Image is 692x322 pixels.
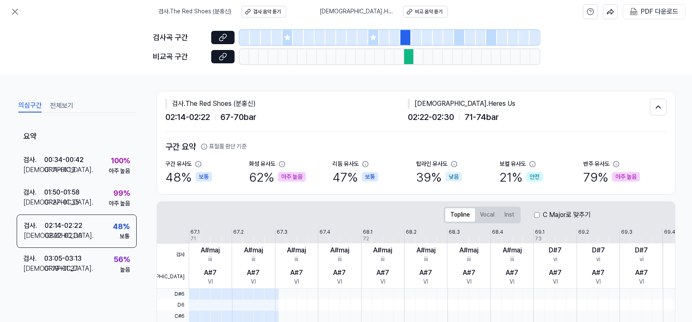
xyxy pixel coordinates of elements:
[195,172,212,182] div: 보통
[44,165,75,175] div: 01:11 - 01:19
[247,268,260,278] div: A#7
[463,268,475,278] div: A#7
[415,8,442,15] div: 비교 음악 듣기
[510,255,514,264] div: iii
[190,229,200,236] div: 67.1
[165,140,667,153] h2: 구간 요약
[592,245,605,255] div: D#7
[330,245,349,255] div: A#maj
[290,268,303,278] div: A#7
[251,278,256,286] div: VI
[153,51,206,63] div: 비교곡 구간
[543,210,591,220] label: C Major로 맞추기
[44,254,82,264] div: 03:05 - 03:13
[664,229,675,236] div: 69.4
[553,255,557,264] div: vi
[157,311,189,322] span: C#6
[408,99,650,109] div: [DEMOGRAPHIC_DATA] . Heres Us
[24,221,45,231] div: 검사 .
[362,172,378,182] div: 보통
[44,155,84,165] div: 00:34 - 00:42
[332,168,378,186] div: 47 %
[373,245,392,255] div: A#maj
[44,197,79,207] div: 01:27 - 01:35
[583,168,640,186] div: 79 %
[416,160,447,168] div: 탑라인 유사도
[244,245,263,255] div: A#maj
[640,255,644,264] div: vi
[249,160,275,168] div: 화성 유사도
[635,245,648,255] div: D#7
[157,244,189,266] span: 검사
[249,168,306,186] div: 62 %
[113,187,130,200] div: 99 %
[109,200,130,208] div: 아주 높음
[612,172,640,182] div: 아주 높음
[526,172,543,182] div: 안전
[157,266,189,288] span: [DEMOGRAPHIC_DATA]
[337,278,342,286] div: VI
[220,110,256,124] span: 67 - 70 bar
[377,268,389,278] div: A#7
[467,255,471,264] div: iii
[503,245,522,255] div: A#maj
[549,268,562,278] div: A#7
[460,245,478,255] div: A#maj
[17,125,137,149] div: 요약
[630,8,637,15] img: PDF Download
[596,278,601,286] div: VI
[635,268,648,278] div: A#7
[113,221,130,233] div: 48 %
[190,235,196,242] div: 71
[607,8,614,15] img: share
[445,172,462,182] div: 낮음
[320,229,330,236] div: 67.4
[320,7,393,16] span: [DEMOGRAPHIC_DATA] . Heres Us
[44,187,80,197] div: 01:50 - 01:58
[553,278,558,286] div: VI
[492,229,503,236] div: 68.4
[549,245,562,255] div: D#7
[500,168,543,186] div: 21 %
[403,6,448,17] button: 비교 음악 듣기
[500,208,519,222] button: Inst
[50,99,73,112] button: 전체보기
[628,5,680,19] button: PDF 다운로드
[500,160,526,168] div: 보컬 유사도
[592,268,605,278] div: A#7
[233,229,244,236] div: 67.2
[165,110,210,124] span: 02:14 - 02:22
[278,172,306,182] div: 아주 높음
[44,264,78,274] div: 01:19 - 01:27
[416,168,462,186] div: 39 %
[165,160,192,168] div: 구간 유사도
[120,266,130,274] div: 높음
[23,187,44,197] div: 검사 .
[241,6,286,17] a: 검사 음악 듣기
[109,167,130,175] div: 아주 높음
[252,255,255,264] div: iii
[535,229,545,236] div: 69.1
[420,268,432,278] div: A#7
[583,4,598,19] button: help
[23,197,44,207] div: [DEMOGRAPHIC_DATA] .
[277,229,287,236] div: 67.3
[208,255,212,264] div: iii
[294,278,299,286] div: VI
[120,232,130,241] div: 보통
[423,278,428,286] div: VI
[596,255,600,264] div: vi
[639,278,644,286] div: VI
[363,229,372,236] div: 68.1
[201,245,220,255] div: A#maj
[475,208,500,222] button: Vocal
[424,255,428,264] div: iii
[158,7,231,16] span: 검사 . The Red Shoes (분홍신)
[153,32,206,44] div: 검사곡 구간
[406,229,417,236] div: 68.2
[18,99,42,112] button: 의심구간
[641,6,678,17] div: PDF 다운로드
[23,264,44,274] div: [DEMOGRAPHIC_DATA] .
[380,278,385,286] div: VI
